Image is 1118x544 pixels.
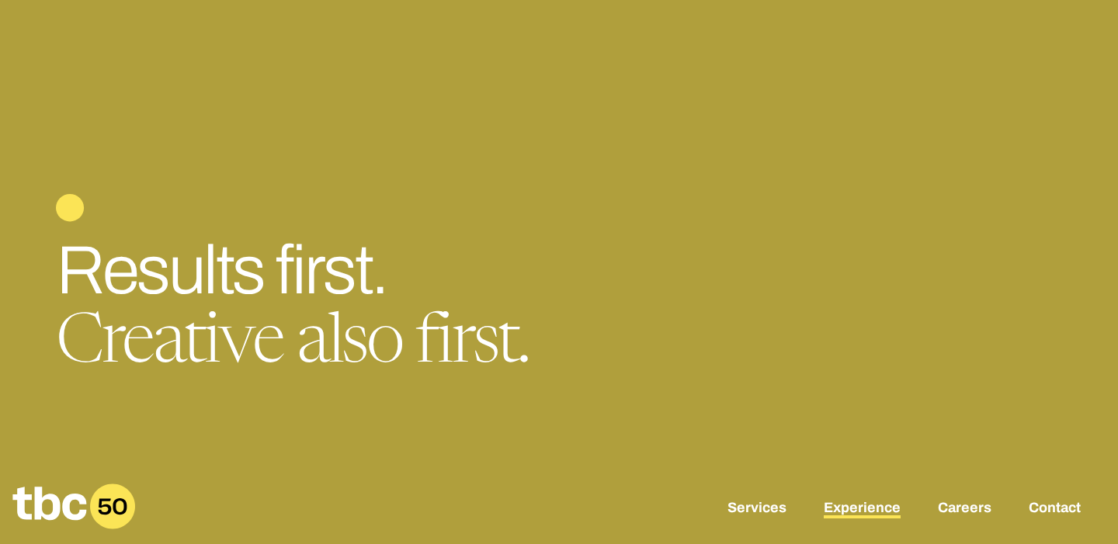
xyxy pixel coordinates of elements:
a: Services [727,500,786,518]
a: Home [12,518,135,535]
a: Careers [938,500,991,518]
span: Results first. [56,234,387,307]
a: Contact [1029,500,1081,518]
a: Experience [824,500,901,518]
span: Creative also first. [56,311,529,379]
